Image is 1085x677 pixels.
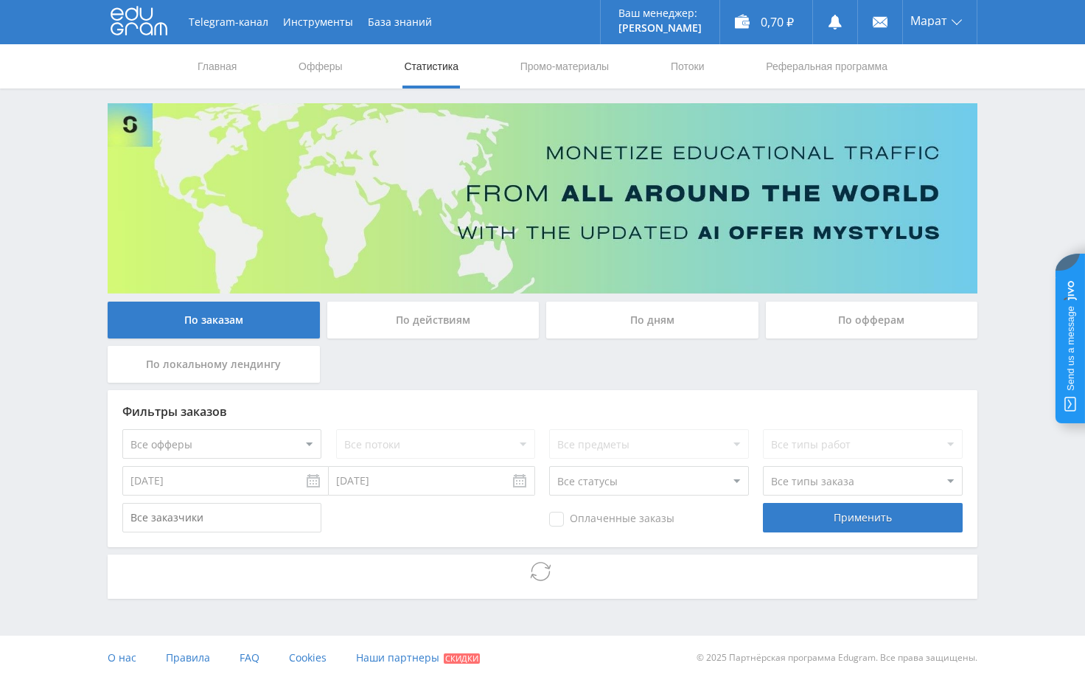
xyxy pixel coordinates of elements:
span: Наши партнеры [356,650,439,664]
div: По действиям [327,302,540,338]
a: Промо-материалы [519,44,610,88]
a: Реферальная программа [764,44,889,88]
div: По офферам [766,302,978,338]
div: По заказам [108,302,320,338]
div: Применить [763,503,962,532]
span: Правила [166,650,210,664]
a: Офферы [297,44,344,88]
div: Фильтры заказов [122,405,963,418]
a: Главная [196,44,238,88]
p: Ваш менеджер: [618,7,702,19]
span: FAQ [240,650,259,664]
div: По дням [546,302,758,338]
span: О нас [108,650,136,664]
a: Потоки [669,44,706,88]
span: Марат [910,15,947,27]
input: Все заказчики [122,503,321,532]
span: Оплаченные заказы [549,512,674,527]
span: Cookies [289,650,327,664]
img: Banner [108,103,977,294]
span: Скидки [444,653,480,664]
a: Статистика [402,44,460,88]
div: По локальному лендингу [108,346,320,383]
p: [PERSON_NAME] [618,22,702,34]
